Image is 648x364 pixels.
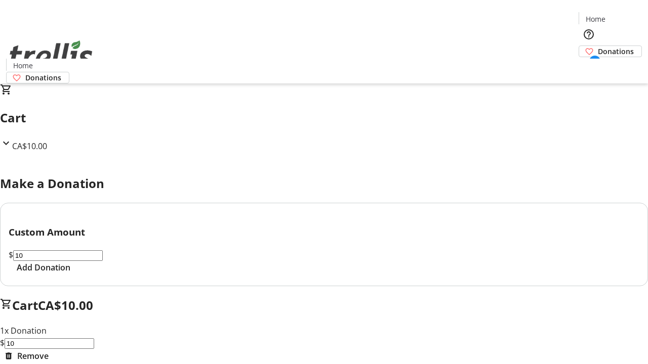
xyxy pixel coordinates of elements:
span: Donations [598,46,634,57]
a: Home [579,14,612,24]
button: Help [579,24,599,44]
span: CA$10.00 [12,141,47,152]
span: Home [586,14,605,24]
span: $ [9,249,13,260]
a: Donations [579,45,642,57]
input: Donation Amount [13,250,103,261]
span: Donations [25,72,61,83]
span: Home [13,60,33,71]
img: Orient E2E Organization PFy9B383RV's Logo [6,29,96,80]
span: Remove [17,350,49,362]
h3: Custom Amount [9,225,639,239]
input: Donation Amount [5,338,94,349]
button: Cart [579,57,599,77]
span: CA$10.00 [38,297,93,313]
button: Add Donation [9,261,78,274]
a: Home [7,60,39,71]
span: Add Donation [17,261,70,274]
a: Donations [6,72,69,83]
